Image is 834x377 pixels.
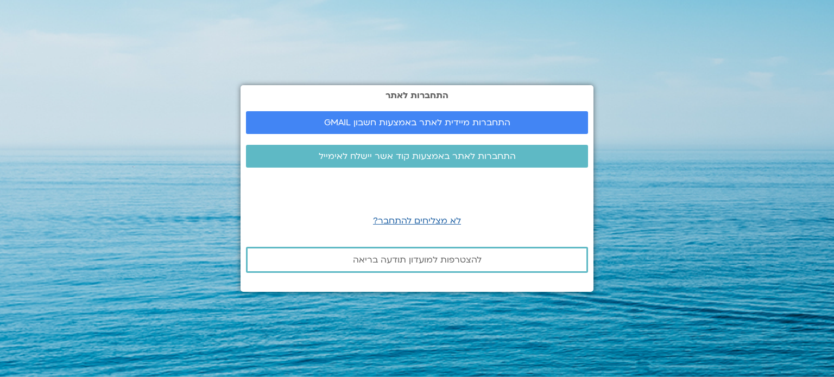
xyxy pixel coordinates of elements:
span: התחברות מיידית לאתר באמצעות חשבון GMAIL [324,118,510,127]
a: התחברות לאתר באמצעות קוד אשר יישלח לאימייל [246,145,588,168]
a: להצטרפות למועדון תודעה בריאה [246,247,588,273]
a: לא מצליחים להתחבר? [373,215,461,227]
h2: התחברות לאתר [246,91,588,100]
a: התחברות מיידית לאתר באמצעות חשבון GMAIL [246,111,588,134]
span: התחברות לאתר באמצעות קוד אשר יישלח לאימייל [319,151,516,161]
span: להצטרפות למועדון תודעה בריאה [353,255,482,265]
